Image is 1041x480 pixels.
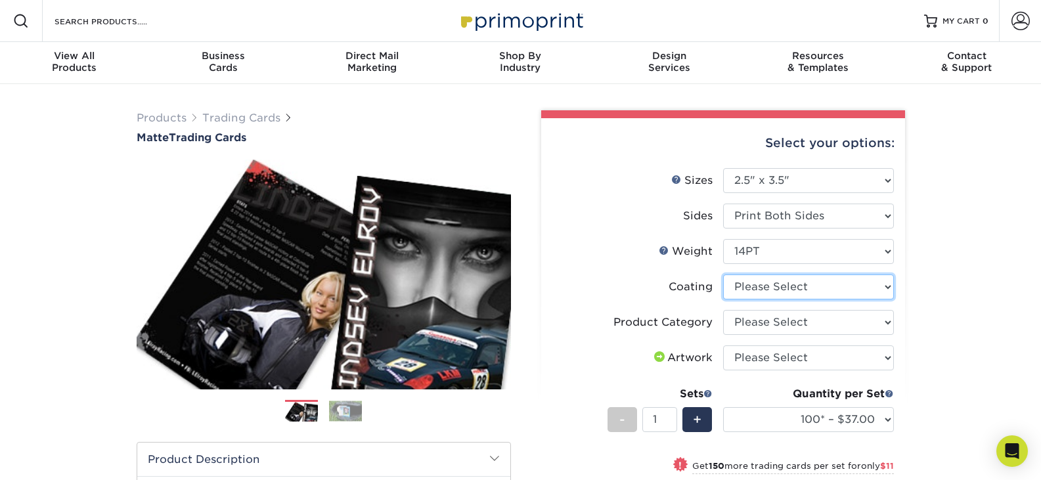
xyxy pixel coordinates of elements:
[743,50,892,74] div: & Templates
[446,50,594,62] span: Shop By
[137,131,511,144] h1: Trading Cards
[298,42,446,84] a: Direct MailMarketing
[893,50,1041,62] span: Contact
[137,112,187,124] a: Products
[893,42,1041,84] a: Contact& Support
[608,386,713,402] div: Sets
[137,131,169,144] span: Matte
[652,350,713,366] div: Artwork
[53,13,181,29] input: SEARCH PRODUCTS.....
[743,42,892,84] a: Resources& Templates
[709,461,724,471] strong: 150
[148,50,297,62] span: Business
[669,279,713,295] div: Coating
[595,42,743,84] a: DesignServices
[861,461,894,471] span: only
[446,50,594,74] div: Industry
[455,7,587,35] img: Primoprint
[893,50,1041,74] div: & Support
[942,16,980,27] span: MY CART
[595,50,743,62] span: Design
[298,50,446,74] div: Marketing
[137,145,511,404] img: Matte 01
[137,443,510,476] h2: Product Description
[595,50,743,74] div: Services
[659,244,713,259] div: Weight
[671,173,713,188] div: Sizes
[723,386,894,402] div: Quantity per Set
[552,118,895,168] div: Select your options:
[3,440,112,475] iframe: Google Customer Reviews
[619,410,625,429] span: -
[683,208,713,224] div: Sides
[329,401,362,421] img: Trading Cards 02
[743,50,892,62] span: Resources
[693,410,701,429] span: +
[678,458,682,472] span: !
[880,461,894,471] span: $11
[298,50,446,62] span: Direct Mail
[983,16,988,26] span: 0
[137,131,511,144] a: MatteTrading Cards
[613,315,713,330] div: Product Category
[202,112,280,124] a: Trading Cards
[148,50,297,74] div: Cards
[996,435,1028,467] div: Open Intercom Messenger
[285,401,318,424] img: Trading Cards 01
[148,42,297,84] a: BusinessCards
[692,461,894,474] small: Get more trading cards per set for
[446,42,594,84] a: Shop ByIndustry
